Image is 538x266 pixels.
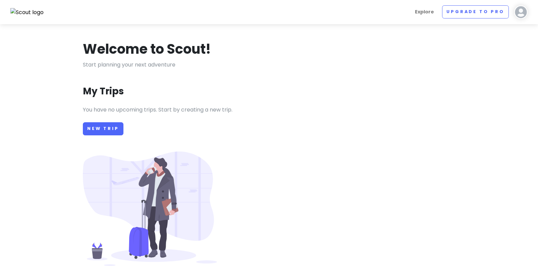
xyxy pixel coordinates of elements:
[10,8,44,17] img: Scout logo
[83,151,217,266] img: Person with luggage at airport
[83,122,123,135] a: New Trip
[83,60,455,69] p: Start planning your next adventure
[83,40,211,58] h1: Welcome to Scout!
[442,5,509,18] a: Upgrade to Pro
[83,105,455,114] p: You have no upcoming trips. Start by creating a new trip.
[83,85,124,97] h3: My Trips
[412,5,437,18] a: Explore
[514,5,528,19] img: User profile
